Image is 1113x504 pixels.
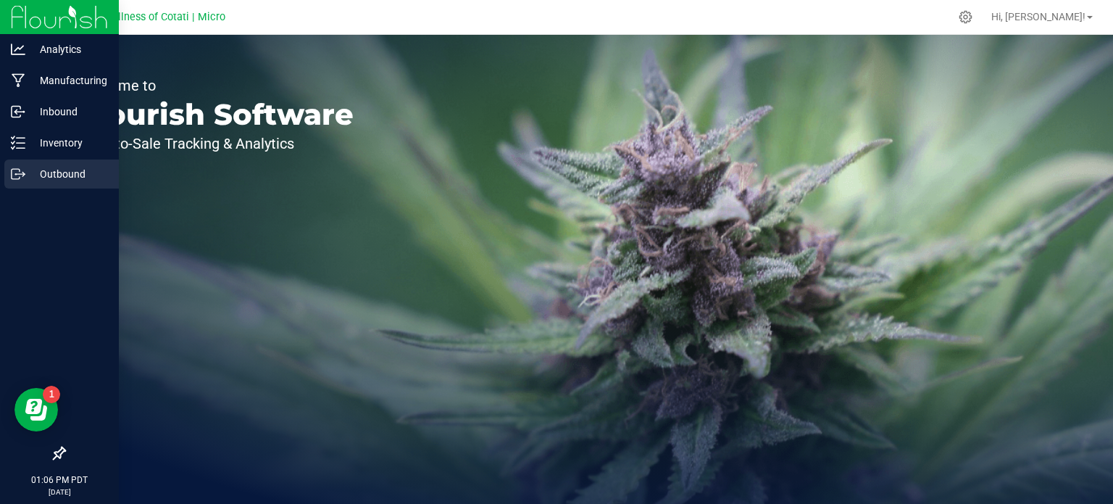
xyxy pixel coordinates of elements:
[78,78,354,93] p: Welcome to
[11,42,25,57] inline-svg: Analytics
[78,100,354,129] p: Flourish Software
[14,388,58,431] iframe: Resource center
[43,386,60,403] iframe: Resource center unread badge
[11,73,25,88] inline-svg: Manufacturing
[956,10,975,24] div: Manage settings
[25,165,112,183] p: Outbound
[11,104,25,119] inline-svg: Inbound
[991,11,1085,22] span: Hi, [PERSON_NAME]!
[25,134,112,152] p: Inventory
[11,136,25,150] inline-svg: Inventory
[25,41,112,58] p: Analytics
[78,136,354,151] p: Seed-to-Sale Tracking & Analytics
[25,103,112,120] p: Inbound
[7,474,112,487] p: 01:06 PM PDT
[11,167,25,181] inline-svg: Outbound
[70,11,225,23] span: Mercy Wellness of Cotati | Micro
[25,72,112,89] p: Manufacturing
[7,487,112,497] p: [DATE]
